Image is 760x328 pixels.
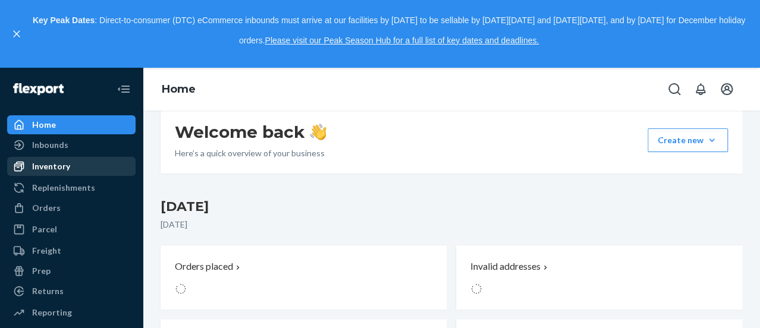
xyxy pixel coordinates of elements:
p: [DATE] [161,219,742,231]
div: Freight [32,245,61,257]
img: hand-wave emoji [310,124,326,140]
div: Inventory [32,160,70,172]
a: Home [7,115,136,134]
button: Open notifications [689,77,712,101]
button: Invalid addresses [456,245,742,310]
a: Please visit our Peak Season Hub for a full list of key dates and deadlines. [265,36,539,45]
div: Inbounds [32,139,68,151]
img: Flexport logo [13,83,64,95]
div: Reporting [32,307,72,318]
button: close, [11,28,23,40]
p: : Direct-to-consumer (DTC) eCommerce inbounds must arrive at our facilities by [DATE] to be sella... [29,11,749,51]
p: Here’s a quick overview of your business [175,147,326,159]
a: Freight [7,241,136,260]
button: Open account menu [715,77,739,101]
div: Orders [32,202,61,214]
p: Invalid addresses [470,260,541,273]
ol: breadcrumbs [152,72,205,107]
button: Orders placed [161,245,447,310]
a: Parcel [7,220,136,239]
div: Returns [32,285,64,297]
button: Create new [648,128,728,152]
a: Home [162,83,196,96]
strong: Key Peak Dates [33,15,95,25]
button: Open Search Box [662,77,686,101]
p: Orders placed [175,260,233,273]
a: Orders [7,198,136,217]
a: Reporting [7,303,136,322]
div: Replenishments [32,182,95,194]
h3: [DATE] [161,197,742,216]
a: Inventory [7,157,136,176]
h1: Welcome back [175,121,326,143]
button: Close Navigation [112,77,136,101]
div: Prep [32,265,51,277]
a: Returns [7,282,136,301]
a: Replenishments [7,178,136,197]
div: Home [32,119,56,131]
div: Parcel [32,223,57,235]
a: Prep [7,261,136,280]
a: Inbounds [7,135,136,154]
